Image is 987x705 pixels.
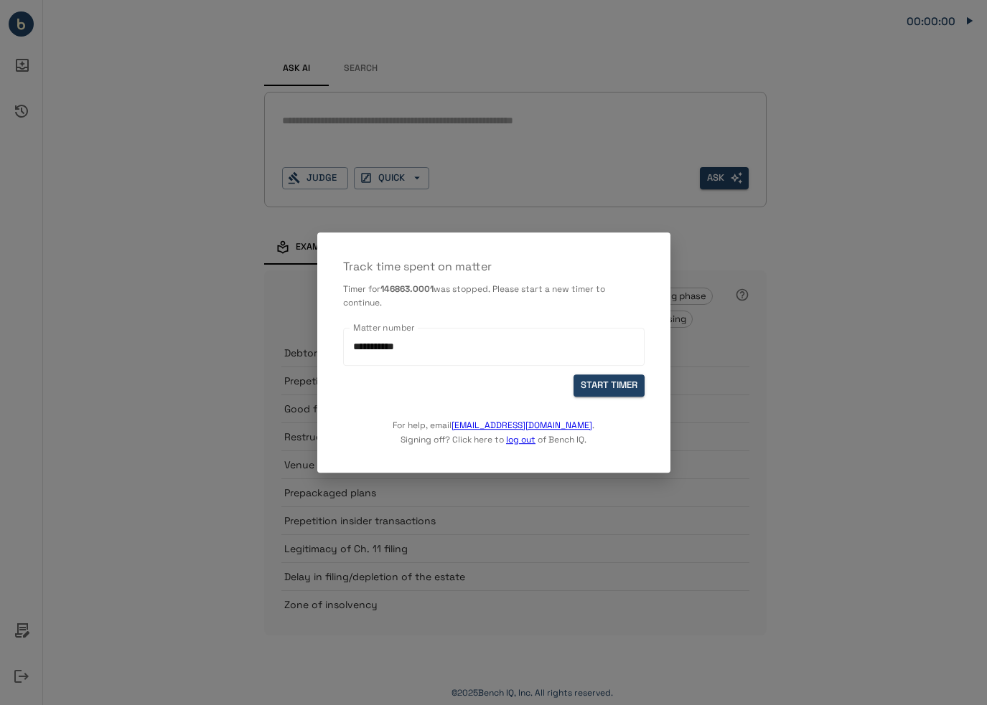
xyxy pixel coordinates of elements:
[452,420,592,431] a: [EMAIL_ADDRESS][DOMAIN_NAME]
[343,283,605,309] span: was stopped. Please start a new timer to continue.
[343,283,380,295] span: Timer for
[353,321,415,333] label: Matter number
[506,434,535,445] a: log out
[393,397,594,447] p: For help, email . Signing off? Click here to of Bench IQ.
[574,375,645,397] button: START TIMER
[343,258,645,275] p: Track time spent on matter
[380,283,434,295] b: 146863.0001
